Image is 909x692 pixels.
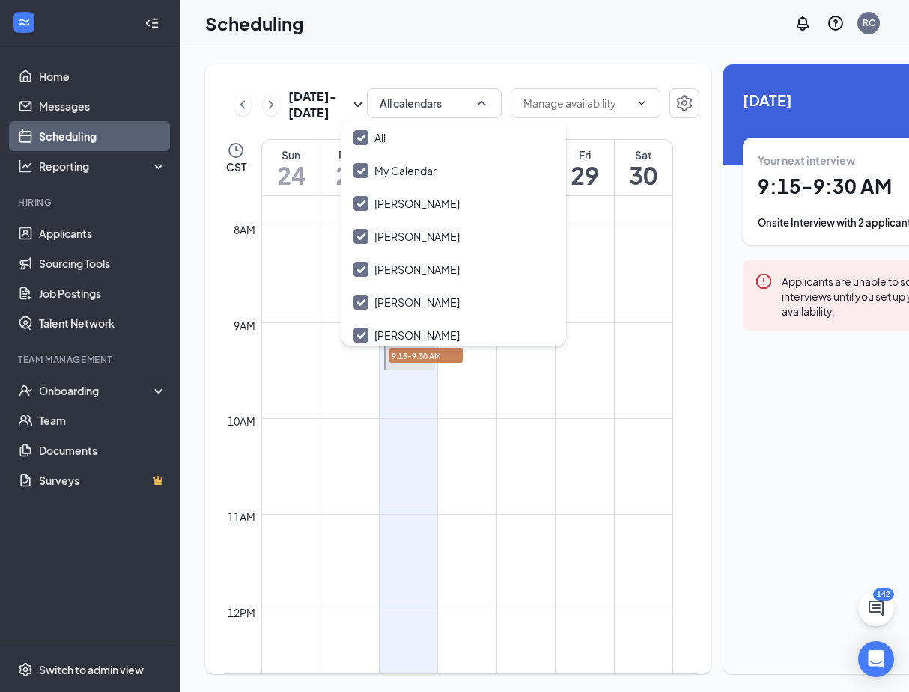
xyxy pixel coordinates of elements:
div: Switch to admin view [39,662,144,677]
div: Team Management [18,353,164,366]
svg: ChevronDown [636,97,648,109]
a: August 30, 2025 [615,140,672,195]
div: 12pm [225,604,258,621]
div: 8am [231,221,258,238]
button: ChevronRight [263,94,279,116]
div: Onboarding [39,383,154,398]
svg: ChevronRight [264,96,279,114]
a: Documents [39,435,167,465]
a: Sourcing Tools [39,248,167,278]
a: Job Postings [39,278,167,308]
svg: ChevronUp [474,96,489,111]
span: CST [226,159,246,174]
a: Applicants [39,218,167,248]
svg: Collapse [145,16,159,31]
a: August 29, 2025 [556,140,614,195]
h3: [DATE] - [DATE] [288,88,349,121]
svg: Error [755,272,773,290]
div: Mon [320,147,379,162]
h1: 25 [320,162,379,188]
a: Team [39,405,167,435]
a: Scheduling [39,121,167,151]
h1: 30 [615,162,672,188]
h1: 24 [262,162,320,188]
button: All calendarsChevronUp [367,88,502,118]
svg: WorkstreamLogo [16,15,31,30]
div: Open Intercom Messenger [858,641,894,677]
div: Sun [262,147,320,162]
input: Manage availability [523,95,630,111]
a: SurveysCrown [39,465,167,495]
div: 9am [231,317,258,334]
div: Sat [615,147,672,162]
a: Settings [669,88,699,121]
svg: ChatActive [867,599,885,617]
button: Settings [669,88,699,118]
div: Reporting [39,159,168,174]
span: 9:15-9:30 AM [389,348,463,363]
div: 10am [225,413,258,429]
svg: Analysis [18,159,33,174]
svg: QuestionInfo [827,14,845,32]
a: August 25, 2025 [320,140,379,195]
div: 11am [225,509,258,525]
a: Talent Network [39,308,167,338]
svg: SmallChevronDown [349,96,367,114]
h1: 29 [556,162,614,188]
a: Home [39,61,167,91]
a: August 24, 2025 [262,140,320,195]
svg: Notifications [794,14,812,32]
button: ChevronLeft [234,94,251,116]
a: Messages [39,91,167,121]
div: RC [863,16,875,29]
svg: Settings [18,662,33,677]
svg: UserCheck [18,383,33,398]
svg: Clock [227,141,245,159]
h1: Scheduling [205,10,304,36]
div: Fri [556,147,614,162]
svg: Settings [675,94,693,112]
svg: ChevronLeft [235,96,250,114]
div: 142 [873,588,894,601]
button: ChatActive [858,590,894,626]
div: Hiring [18,196,164,209]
